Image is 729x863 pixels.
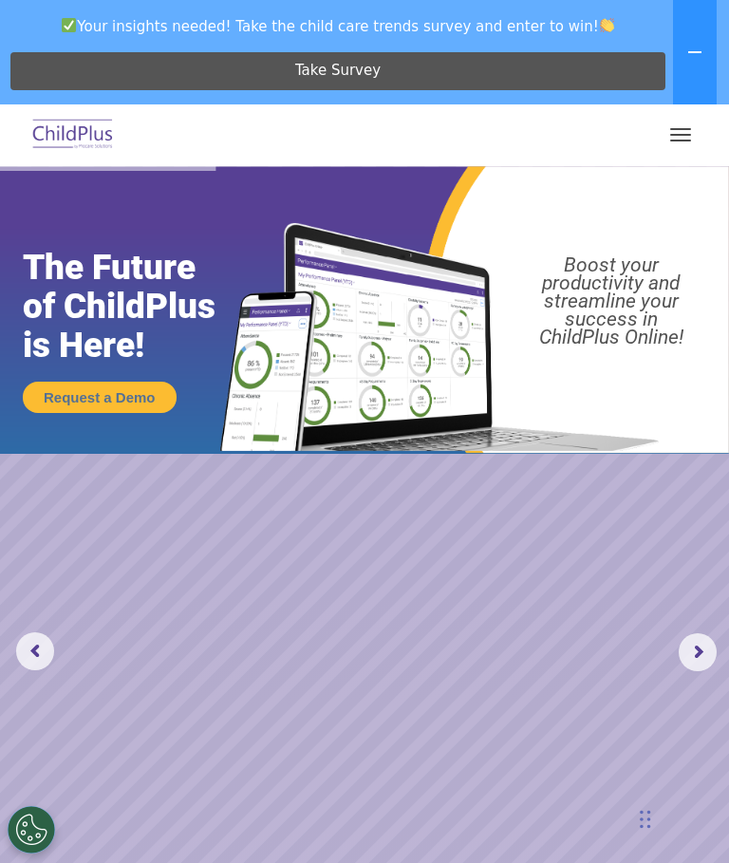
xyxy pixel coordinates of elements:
[62,18,76,32] img: ✅
[600,18,614,32] img: 👏
[409,658,729,863] iframe: Chat Widget
[640,791,651,848] div: Drag
[503,256,719,347] rs-layer: Boost your productivity and streamline your success in ChildPlus Online!
[8,806,55,854] button: Cookies Settings
[295,54,381,87] span: Take Survey
[23,248,255,365] rs-layer: The Future of ChildPlus is Here!
[28,113,118,158] img: ChildPlus by Procare Solutions
[10,52,665,90] a: Take Survey
[8,8,669,45] span: Your insights needed! Take the child care trends survey and enter to win!
[23,382,177,413] a: Request a Demo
